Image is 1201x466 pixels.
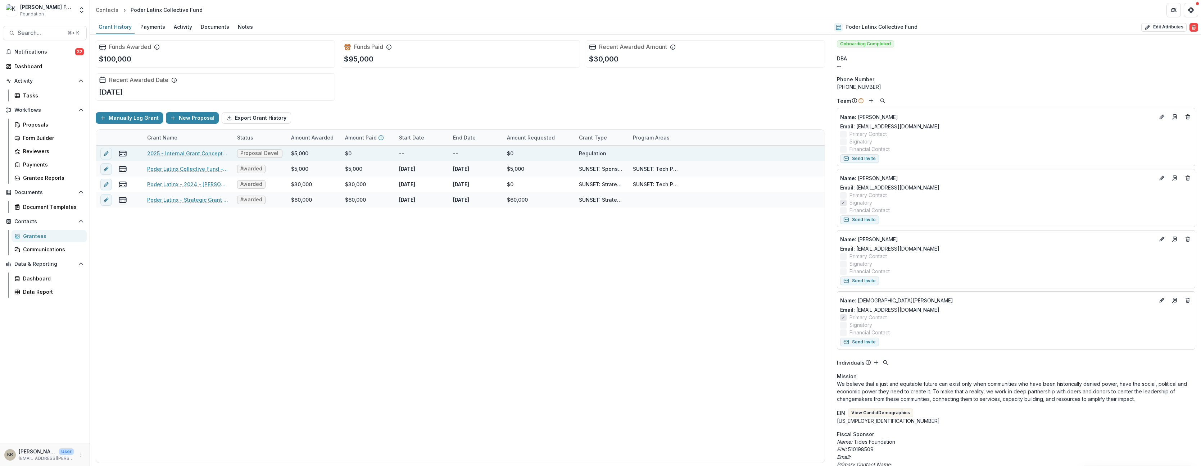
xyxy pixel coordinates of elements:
button: Search [878,96,887,105]
a: Go to contact [1169,294,1180,306]
a: Activity [171,20,195,34]
a: Tasks [12,90,87,101]
span: Notifications [14,49,75,55]
span: Name : [840,236,856,242]
button: Edit [1157,174,1166,182]
div: $0 [345,150,352,157]
div: $60,000 [507,196,528,204]
span: Search... [18,29,63,36]
p: EIN [837,409,845,417]
a: Email: [EMAIL_ADDRESS][DOMAIN_NAME] [840,245,939,252]
span: Email: [840,246,855,252]
p: [PERSON_NAME] [19,448,56,455]
span: Signatory [849,138,872,145]
div: Grant Type [575,134,611,141]
i: Name: [837,439,852,445]
a: Communications [12,243,87,255]
div: End Date [449,134,480,141]
div: Data Report [23,288,81,296]
p: We believe that a just and equitable future can exist only when communities who have been histori... [837,380,1195,403]
div: Amount Requested [503,130,575,145]
span: Primary Contact [849,314,887,321]
p: Individuals [837,359,865,366]
div: $5,000 [345,165,362,173]
div: Kathia Ramos [7,452,13,457]
button: edit [100,194,112,206]
button: Open Activity [3,75,87,87]
button: edit [100,179,112,190]
div: $60,000 [345,196,366,204]
button: Open Documents [3,187,87,198]
div: Dashboard [14,63,81,70]
p: Team [837,97,851,105]
span: Financial Contact [849,268,890,275]
span: Awarded [240,181,262,187]
button: Export Grant History [222,112,291,124]
i: Email: [837,454,851,460]
button: view-payments [118,165,127,173]
button: view-payments [118,180,127,189]
p: -- [453,150,458,157]
p: [DATE] [399,165,415,173]
div: ⌘ + K [66,29,81,37]
p: [EMAIL_ADDRESS][PERSON_NAME][DOMAIN_NAME] [19,455,74,462]
a: Reviewers [12,145,87,157]
div: Status [233,130,287,145]
button: Open Contacts [3,216,87,227]
button: Open Data & Reporting [3,258,87,270]
span: Activity [14,78,75,84]
span: Name : [840,297,856,303]
span: Onboarding Completed [837,40,894,47]
div: End Date [449,130,503,145]
p: $30,000 [589,54,618,64]
p: [DATE] [453,165,469,173]
div: Amount Requested [503,134,559,141]
span: Workflows [14,107,75,113]
a: Form Builder [12,132,87,144]
h2: Recent Awarded Amount [599,44,667,50]
p: $95,000 [344,54,373,64]
button: Open Workflows [3,104,87,116]
div: $5,000 [507,165,524,173]
a: Grantee Reports [12,172,87,184]
div: Proposals [23,121,81,128]
button: edit [100,148,112,159]
div: Program Areas [629,130,683,145]
div: Activity [171,22,195,32]
a: Dashboard [3,60,87,72]
a: Name: [DEMOGRAPHIC_DATA][PERSON_NAME] [840,297,1155,304]
span: Financial Contact [849,206,890,214]
a: Poder Latinx - 2024 - [PERSON_NAME][GEOGRAPHIC_DATA] 2024 Election Partnership Engagement Form [147,181,228,188]
p: [PERSON_NAME] [840,174,1155,182]
div: Start Date [395,130,449,145]
button: Edit [1157,235,1166,243]
span: Primary Contact [849,191,887,199]
button: Edit [1157,296,1166,305]
span: Foundation [20,11,44,17]
a: Poder Latinx Collective Fund - 2024 [147,165,228,173]
div: Reviewers [23,147,81,155]
button: Get Help [1184,3,1198,17]
p: Amount Paid [345,134,377,141]
div: Grant Type [575,130,629,145]
a: Data Report [12,286,87,298]
button: Search [881,358,890,367]
button: Send Invite [840,154,879,163]
div: $30,000 [345,181,366,188]
span: Financial Contact [849,329,890,336]
a: Go to contact [1169,172,1180,184]
i: EIN: [837,446,847,452]
div: Tasks [23,92,81,99]
a: Documents [198,20,232,34]
a: Document Templates [12,201,87,213]
h2: Funds Awarded [109,44,151,50]
a: Notes [235,20,256,34]
a: Poder Latinx - Strategic Grant - [DATE] [147,196,228,204]
span: Email: [840,184,855,191]
a: Email: [EMAIL_ADDRESS][DOMAIN_NAME] [840,184,939,191]
span: Documents [14,189,75,196]
div: Program Areas [629,134,674,141]
a: Go to contact [1169,233,1180,245]
span: Name : [840,114,856,120]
